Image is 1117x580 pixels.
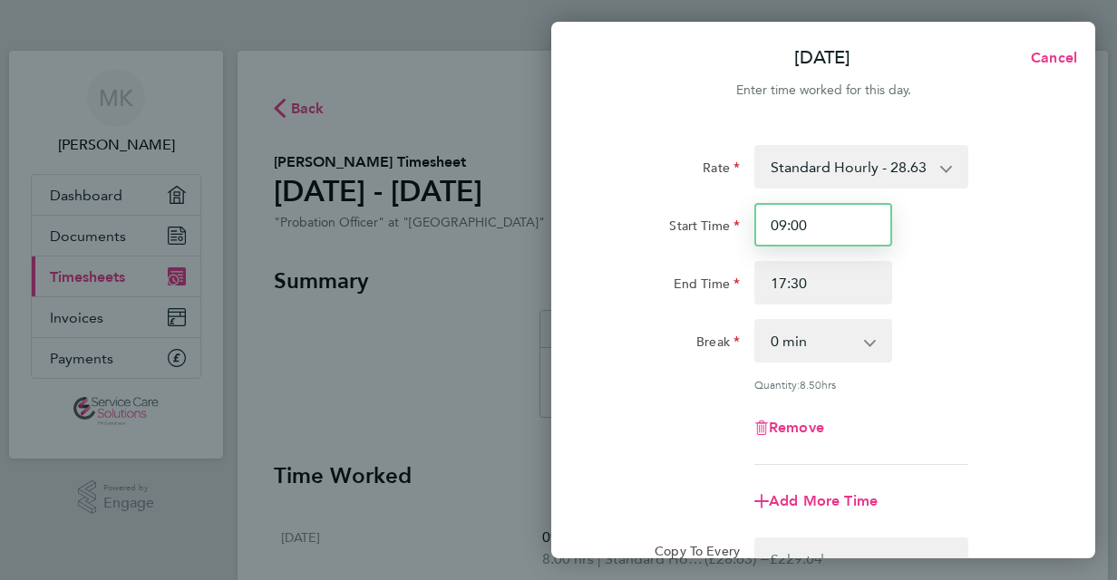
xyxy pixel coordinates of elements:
[1025,49,1077,66] span: Cancel
[703,159,740,181] label: Rate
[754,261,892,304] input: E.g. 18:00
[754,377,968,391] div: Quantity: hrs
[800,377,821,391] span: 8.50
[674,275,740,297] label: End Time
[754,494,878,508] button: Add More Time
[769,492,878,509] span: Add More Time
[754,203,892,246] input: E.g. 08:00
[551,80,1095,101] div: Enter time worked for this day.
[640,543,740,575] label: Copy To Every Following
[754,420,824,435] button: Remove
[669,217,740,239] label: Start Time
[696,333,740,355] label: Break
[769,419,824,436] span: Remove
[794,45,850,71] p: [DATE]
[1002,40,1095,76] button: Cancel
